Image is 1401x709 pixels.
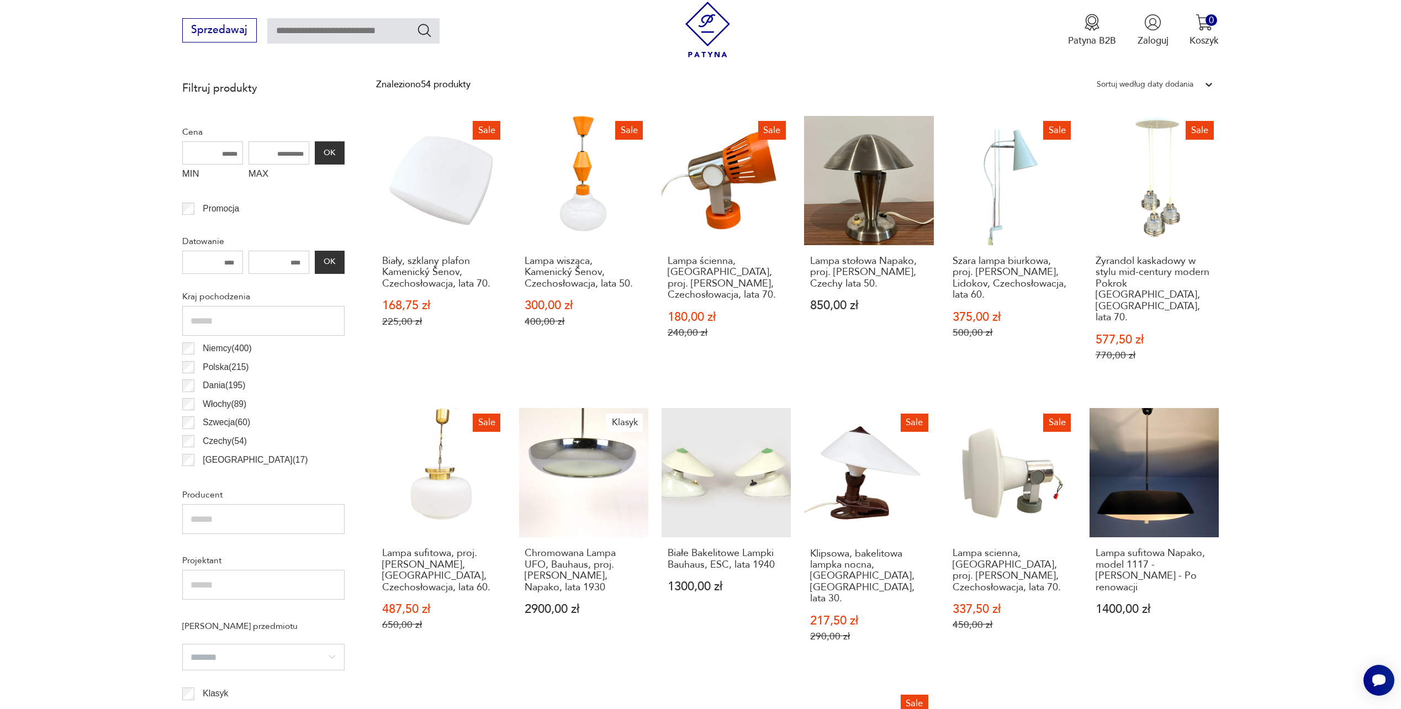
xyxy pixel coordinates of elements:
[1189,14,1219,47] button: 0Koszyk
[1096,334,1213,346] p: 577,50 zł
[203,341,251,356] p: Niemcy ( 400 )
[203,434,247,448] p: Czechy ( 54 )
[668,256,785,301] h3: Lampa ścienna, [GEOGRAPHIC_DATA], proj. [PERSON_NAME], Czechosłowacja, lata 70.
[1363,665,1394,696] iframe: Smartsupp widget button
[382,300,500,311] p: 168,75 zł
[203,397,246,411] p: Włochy ( 89 )
[203,471,308,485] p: [GEOGRAPHIC_DATA] ( 15 )
[1083,14,1101,31] img: Ikona medalu
[810,548,928,605] h3: Klipsowa, bakelitowa lampka nocna, [GEOGRAPHIC_DATA], [GEOGRAPHIC_DATA], lata 30.
[947,408,1076,668] a: SaleLampa scienna, kinkiet, proj. Pavel Grus, Czechosłowacja, lata 70.Lampa scienna, [GEOGRAPHIC_...
[1138,14,1169,47] button: Zaloguj
[1138,34,1169,47] p: Zaloguj
[662,408,791,668] a: Białe Bakelitowe Lampki Bauhaus, ESC, lata 1940Białe Bakelitowe Lampki Bauhaus, ESC, lata 1940130...
[203,378,245,393] p: Dania ( 195 )
[182,289,345,304] p: Kraj pochodzenia
[953,604,1070,615] p: 337,50 zł
[182,125,345,139] p: Cena
[525,316,642,327] p: 400,00 zł
[376,408,505,668] a: SaleLampa sufitowa, proj. J. Hurka, Napako, Czechosłowacja, lata 60.Lampa sufitowa, proj. [PERSON...
[1144,14,1161,31] img: Ikonka użytkownika
[203,686,228,701] p: Klasyk
[525,300,642,311] p: 300,00 zł
[182,553,345,568] p: Projektant
[203,453,308,467] p: [GEOGRAPHIC_DATA] ( 17 )
[1206,14,1217,26] div: 0
[680,2,736,57] img: Patyna - sklep z meblami i dekoracjami vintage
[382,604,500,615] p: 487,50 zł
[315,251,345,274] button: OK
[182,165,243,186] label: MIN
[953,548,1070,593] h3: Lampa scienna, [GEOGRAPHIC_DATA], proj. [PERSON_NAME], Czechosłowacja, lata 70.
[182,27,257,35] a: Sprzedawaj
[203,360,249,374] p: Polska ( 215 )
[810,256,928,289] h3: Lampa stołowa Napako, proj. [PERSON_NAME], Czechy lata 50.
[947,116,1076,387] a: SaleSzara lampa biurkowa, proj. J. Hurka, Lidokov, Czechosłowacja, lata 60.Szara lampa biurkowa, ...
[1096,604,1213,615] p: 1400,00 zł
[953,327,1070,338] p: 500,00 zł
[953,619,1070,631] p: 450,00 zł
[668,327,785,338] p: 240,00 zł
[416,22,432,38] button: Szukaj
[1189,34,1219,47] p: Koszyk
[382,316,500,327] p: 225,00 zł
[525,548,642,593] h3: Chromowana Lampa UFO, Bauhaus, proj. [PERSON_NAME], Napako, lata 1930
[1068,14,1116,47] button: Patyna B2B
[182,488,345,502] p: Producent
[1096,548,1213,593] h3: Lampa sufitowa Napako, model 1117 -[PERSON_NAME] - Po renowacji
[203,415,250,430] p: Szwecja ( 60 )
[810,631,928,642] p: 290,00 zł
[804,116,933,387] a: Lampa stołowa Napako, proj. Josef Hurka, Czechy lata 50.Lampa stołowa Napako, proj. [PERSON_NAME]...
[525,256,642,289] h3: Lampa wisząca, Kamenický Šenov, Czechosłowacja, lata 50.
[182,619,345,633] p: [PERSON_NAME] przedmiotu
[668,311,785,323] p: 180,00 zł
[1196,14,1213,31] img: Ikona koszyka
[810,300,928,311] p: 850,00 zł
[382,256,500,289] h3: Biały, szklany plafon Kamenický Šenov, Czechosłowacja, lata 70.
[249,165,309,186] label: MAX
[519,408,648,668] a: KlasykChromowana Lampa UFO, Bauhaus, proj. Josef Hurka, Napako, lata 1930Chromowana Lampa UFO, Ba...
[519,116,648,387] a: SaleLampa wisząca, Kamenický Šenov, Czechosłowacja, lata 50.Lampa wisząca, Kamenický Šenov, Czech...
[182,18,257,43] button: Sprzedawaj
[315,141,345,165] button: OK
[1096,350,1213,361] p: 770,00 zł
[953,256,1070,301] h3: Szara lampa biurkowa, proj. [PERSON_NAME], Lidokov, Czechosłowacja, lata 60.
[810,615,928,627] p: 217,50 zł
[1068,14,1116,47] a: Ikona medaluPatyna B2B
[662,116,791,387] a: SaleLampa ścienna, kinkiet, proj. Pavel Grus, Czechosłowacja, lata 70.Lampa ścienna, [GEOGRAPHIC_...
[1097,77,1193,92] div: Sortuj według daty dodania
[203,202,239,216] p: Promocja
[668,581,785,592] p: 1300,00 zł
[668,548,785,570] h3: Białe Bakelitowe Lampki Bauhaus, ESC, lata 1940
[525,604,642,615] p: 2900,00 zł
[1090,408,1219,668] a: Lampa sufitowa Napako, model 1117 -Josef Hurka - Po renowacjiLampa sufitowa Napako, model 1117 -[...
[953,311,1070,323] p: 375,00 zł
[1090,116,1219,387] a: SaleŻyrandol kaskadowy w stylu mid-century modern Pokrok Žilina, Czechosłowacja, lata 70.Żyrandol...
[182,234,345,248] p: Datowanie
[376,116,505,387] a: SaleBiały, szklany plafon Kamenický Šenov, Czechosłowacja, lata 70.Biały, szklany plafon Kamenick...
[1096,256,1213,323] h3: Żyrandol kaskadowy w stylu mid-century modern Pokrok [GEOGRAPHIC_DATA], [GEOGRAPHIC_DATA], lata 70.
[376,77,470,92] div: Znaleziono 54 produkty
[182,81,345,96] p: Filtruj produkty
[382,548,500,593] h3: Lampa sufitowa, proj. [PERSON_NAME], [GEOGRAPHIC_DATA], Czechosłowacja, lata 60.
[1068,34,1116,47] p: Patyna B2B
[804,408,933,668] a: SaleKlipsowa, bakelitowa lampka nocna, ZUKOV, Czechosłowacja, lata 30.Klipsowa, bakelitowa lampka...
[382,619,500,631] p: 650,00 zł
